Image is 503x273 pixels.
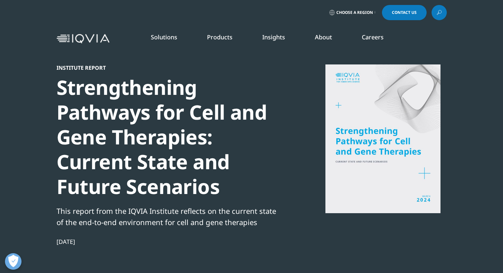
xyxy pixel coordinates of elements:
[57,75,283,199] div: Strengthening Pathways for Cell and Gene Therapies: Current State and Future Scenarios
[336,10,373,15] span: Choose a Region
[392,11,417,15] span: Contact Us
[57,64,283,71] div: Institute Report
[151,33,177,41] a: Solutions
[207,33,232,41] a: Products
[112,23,447,54] nav: Primary
[57,238,283,246] div: [DATE]
[57,34,109,44] img: IQVIA Healthcare Information Technology and Pharma Clinical Research Company
[362,33,384,41] a: Careers
[315,33,332,41] a: About
[382,5,427,20] a: Contact Us
[262,33,285,41] a: Insights
[5,253,21,270] button: Open Preferences
[57,205,283,228] div: This report from the IQVIA Institute reflects on the current state of the end-to-end environment ...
